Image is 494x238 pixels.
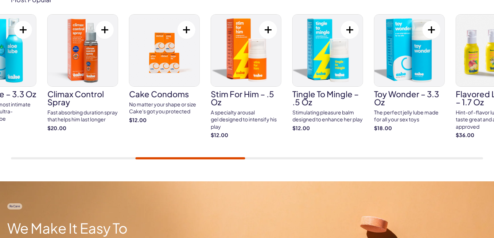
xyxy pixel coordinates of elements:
h3: Toy Wonder – 3.3 oz [374,90,445,106]
strong: $12.00 [292,125,363,132]
a: Stim For Him – .5 oz Stim For Him – .5 oz A specialty arousal gel designed to intensify his play ... [211,14,281,139]
h3: Tingle To Mingle – .5 oz [292,90,363,106]
a: Toy Wonder – 3.3 oz Toy Wonder – 3.3 oz The perfect jelly lube made for all your sex toys $18.00 [374,14,445,132]
img: Cake Condoms [129,15,199,86]
a: Cake Condoms Cake Condoms No matter your shape or size Cake's got you protected $12.00 [129,14,200,124]
a: Climax Control Spray Climax Control Spray Fast absorbing duration spray that helps him last longe... [47,14,118,132]
h3: Cake Condoms [129,90,200,98]
strong: $18.00 [374,125,445,132]
img: Climax Control Spray [48,15,118,86]
div: The perfect jelly lube made for all your sex toys [374,109,445,123]
img: Tingle To Mingle – .5 oz [293,15,363,86]
div: No matter your shape or size Cake's got you protected [129,101,200,115]
strong: $12.00 [211,132,281,139]
span: Rx Care [7,203,22,209]
h3: Climax Control Spray [47,90,118,106]
img: Stim For Him – .5 oz [211,15,281,86]
strong: $12.00 [129,117,200,124]
div: Stimulating pleasure balm designed to enhance her play [292,109,363,123]
a: Tingle To Mingle – .5 oz Tingle To Mingle – .5 oz Stimulating pleasure balm designed to enhance h... [292,14,363,132]
img: Toy Wonder – 3.3 oz [374,15,444,86]
strong: $20.00 [47,125,118,132]
div: Fast absorbing duration spray that helps him last longer [47,109,118,123]
div: A specialty arousal gel designed to intensify his play [211,109,281,131]
h3: Stim For Him – .5 oz [211,90,281,106]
